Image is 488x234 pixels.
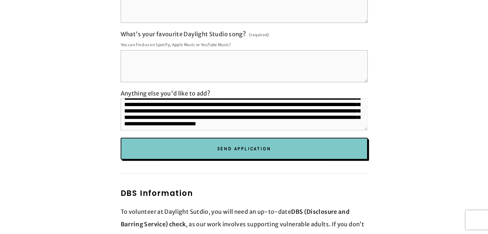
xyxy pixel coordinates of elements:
[217,146,271,151] span: Send Application
[249,30,269,39] span: (required)
[121,188,368,199] h2: DBS Information
[121,30,246,38] span: What's your favourite Daylight Studio song?
[121,90,210,97] span: Anything else you'd like to add?
[121,138,368,160] button: Send ApplicationSend Application
[121,40,368,49] p: You can find us on Spotify, Apple Music or YouTube Music!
